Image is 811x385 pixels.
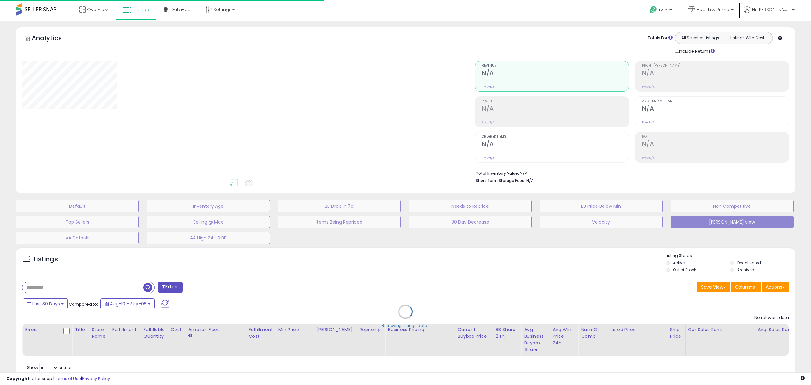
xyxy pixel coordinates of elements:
h2: N/A [642,105,789,114]
span: Help [659,7,667,13]
h2: N/A [642,69,789,78]
button: Non Competitive [671,200,794,212]
button: AA Default [16,232,139,244]
h5: Analytics [32,34,74,44]
span: Ordered Items [482,135,628,139]
button: Top Sellers [16,216,139,228]
span: Listings [132,6,149,13]
b: Short Term Storage Fees: [476,178,525,183]
h2: N/A [482,140,628,149]
button: Velocity [540,216,662,228]
span: N/A [526,178,534,184]
small: Prev: N/A [482,85,494,89]
button: BB Price Below Min [540,200,662,212]
small: Prev: N/A [482,121,494,124]
small: Prev: N/A [642,156,655,160]
button: Selling @ Max [147,216,270,228]
button: Items Being Repriced [278,216,401,228]
small: Prev: N/A [642,85,655,89]
li: N/A [476,169,784,177]
span: Revenue [482,64,628,68]
button: Inventory Age [147,200,270,212]
h2: N/A [642,140,789,149]
button: AA High 24 HR BB [147,232,270,244]
small: Prev: N/A [482,156,494,160]
div: Include Returns [670,47,722,55]
button: [PERSON_NAME] view [671,216,794,228]
div: Totals For [648,35,673,41]
h2: N/A [482,69,628,78]
button: Needs to Reprice [409,200,532,212]
button: BB Drop in 7d [278,200,401,212]
span: Avg. Buybox Share [642,100,789,103]
button: Listings With Cost [724,34,771,42]
span: Health & Prime [697,6,729,13]
button: All Selected Listings [677,34,724,42]
a: Help [645,1,678,21]
span: Profit [482,100,628,103]
button: 30 Day Decrease [409,216,532,228]
i: Get Help [649,6,657,14]
span: DataHub [171,6,191,13]
span: ROI [642,135,789,139]
small: Prev: N/A [642,121,655,124]
strong: Copyright [6,375,29,382]
span: Hi [PERSON_NAME] [752,6,790,13]
span: Overview [87,6,108,13]
b: Total Inventory Value: [476,171,519,176]
div: seller snap | | [6,376,110,382]
span: Profit [PERSON_NAME] [642,64,789,68]
div: Retrieving listings data.. [382,323,429,329]
h2: N/A [482,105,628,114]
a: Hi [PERSON_NAME] [744,6,795,21]
button: Default [16,200,139,212]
